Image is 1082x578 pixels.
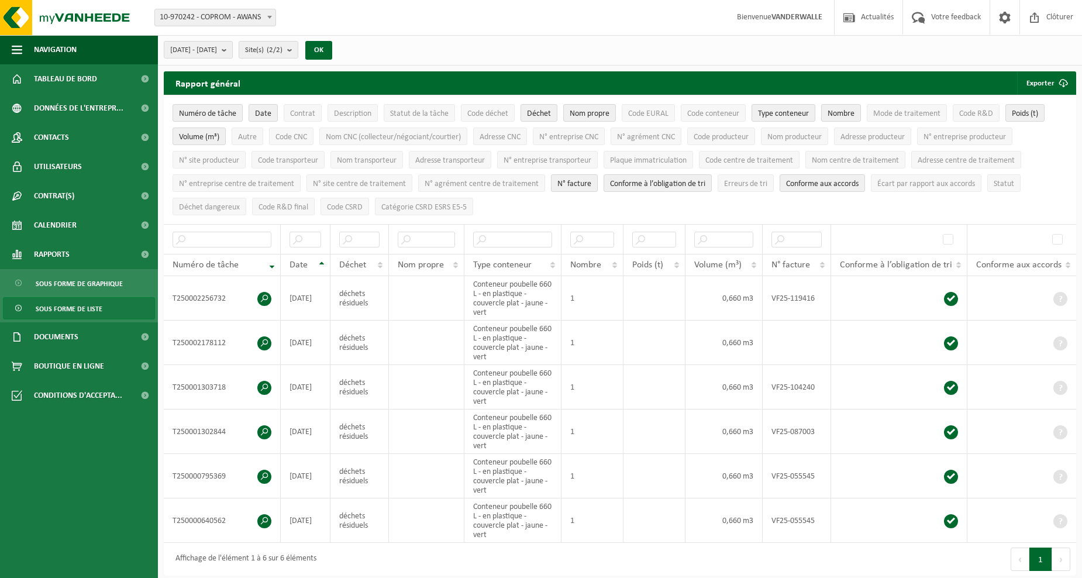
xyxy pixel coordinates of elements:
span: Conditions d'accepta... [34,381,122,410]
button: N° entreprise centre de traitementN° entreprise centre de traitement: Activate to sort [173,174,301,192]
td: 0,660 m3 [685,321,762,365]
td: T250002256732 [164,276,281,321]
td: T250000640562 [164,498,281,543]
td: Conteneur poubelle 660 L - en plastique - couvercle plat - jaune - vert [464,410,561,454]
button: Previous [1011,548,1029,571]
button: Site(s)(2/2) [239,41,298,59]
button: N° site centre de traitementN° site centre de traitement: Activate to sort [306,174,412,192]
button: StatutStatut: Activate to sort [987,174,1021,192]
span: Type conteneur [473,260,532,270]
span: Contrat(s) [34,181,74,211]
button: N° agrément centre de traitementN° agrément centre de traitement: Activate to sort [418,174,545,192]
span: Code CSRD [327,203,363,212]
button: Next [1052,548,1070,571]
h2: Rapport général [164,71,252,95]
a: Sous forme de graphique [3,272,155,294]
span: Poids (t) [632,260,663,270]
span: Conforme à l’obligation de tri [610,180,705,188]
button: Nom CNC (collecteur/négociant/courtier)Nom CNC (collecteur/négociant/courtier): Activate to sort [319,128,467,145]
td: T250000795369 [164,454,281,498]
span: N° entreprise producteur [924,133,1006,142]
td: déchets résiduels [330,321,389,365]
td: déchets résiduels [330,454,389,498]
span: N° agrément centre de traitement [425,180,539,188]
span: Mode de traitement [873,109,940,118]
button: DateDate: Activate to sort [249,104,278,122]
td: VF25-055545 [763,498,831,543]
td: 0,660 m3 [685,498,762,543]
span: Site(s) [245,42,282,59]
td: [DATE] [281,276,330,321]
button: N° site producteurN° site producteur : Activate to sort [173,151,246,168]
span: Volume (m³) [179,133,219,142]
td: Conteneur poubelle 660 L - en plastique - couvercle plat - jaune - vert [464,365,561,410]
span: Adresse transporteur [415,156,485,165]
td: [DATE] [281,365,330,410]
button: AutreAutre: Activate to sort [232,128,263,145]
span: N° facture [771,260,810,270]
button: N° entreprise CNCN° entreprise CNC: Activate to sort [533,128,605,145]
span: Contacts [34,123,69,152]
td: T250001303718 [164,365,281,410]
td: déchets résiduels [330,365,389,410]
button: Poids (t)Poids (t): Activate to sort [1005,104,1045,122]
button: Code conteneurCode conteneur: Activate to sort [681,104,746,122]
span: Numéro de tâche [179,109,236,118]
td: 1 [561,410,623,454]
span: Code producteur [694,133,749,142]
button: N° entreprise producteurN° entreprise producteur: Activate to sort [917,128,1012,145]
strong: VANDERWALLE [771,13,822,22]
td: 0,660 m3 [685,454,762,498]
button: Code CSRDCode CSRD: Activate to sort [321,198,369,215]
td: 0,660 m3 [685,410,762,454]
a: Sous forme de liste [3,297,155,319]
button: N° entreprise transporteurN° entreprise transporteur: Activate to sort [497,151,598,168]
span: Déchet dangereux [179,203,240,212]
span: Navigation [34,35,77,64]
button: Mode de traitementMode de traitement: Activate to sort [867,104,947,122]
span: N° entreprise CNC [539,133,598,142]
span: Conforme à l’obligation de tri [840,260,952,270]
button: DéchetDéchet: Activate to sort [521,104,557,122]
span: 10-970242 - COPROM - AWANS [154,9,276,26]
td: Conteneur poubelle 660 L - en plastique - couvercle plat - jaune - vert [464,321,561,365]
button: Statut de la tâcheStatut de la tâche: Activate to sort [384,104,455,122]
span: Code transporteur [258,156,318,165]
button: Volume (m³)Volume (m³): Activate to sort [173,128,226,145]
span: Nom transporteur [337,156,397,165]
button: Nom propreNom propre: Activate to sort [563,104,616,122]
td: T250002178112 [164,321,281,365]
button: Code centre de traitementCode centre de traitement: Activate to sort [699,151,800,168]
button: Adresse producteurAdresse producteur: Activate to sort [834,128,911,145]
span: Plaque immatriculation [610,156,687,165]
span: Nom producteur [767,133,822,142]
span: Nom propre [570,109,609,118]
span: Déchet [527,109,551,118]
td: déchets résiduels [330,498,389,543]
button: Numéro de tâcheNuméro de tâche: Activate to remove sorting [173,104,243,122]
span: Numéro de tâche [173,260,239,270]
button: OK [305,41,332,60]
span: Contrat [290,109,315,118]
button: Conforme aux accords : Activate to sort [780,174,865,192]
button: Exporter [1017,71,1075,95]
button: Code R&DCode R&amp;D: Activate to sort [953,104,1000,122]
span: Nom CNC (collecteur/négociant/courtier) [326,133,461,142]
count: (2/2) [267,46,282,54]
td: [DATE] [281,498,330,543]
span: Code R&D final [259,203,308,212]
span: Calendrier [34,211,77,240]
button: Adresse centre de traitementAdresse centre de traitement: Activate to sort [911,151,1021,168]
button: Adresse transporteurAdresse transporteur: Activate to sort [409,151,491,168]
div: Affichage de l'élément 1 à 6 sur 6 éléments [170,549,316,570]
td: [DATE] [281,321,330,365]
span: Code déchet [467,109,508,118]
span: Autre [238,133,257,142]
span: Statut [994,180,1014,188]
button: Nom transporteurNom transporteur: Activate to sort [330,151,403,168]
span: Type conteneur [758,109,809,118]
span: Nom propre [398,260,444,270]
td: T250001302844 [164,410,281,454]
span: Poids (t) [1012,109,1038,118]
span: N° agrément CNC [617,133,675,142]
